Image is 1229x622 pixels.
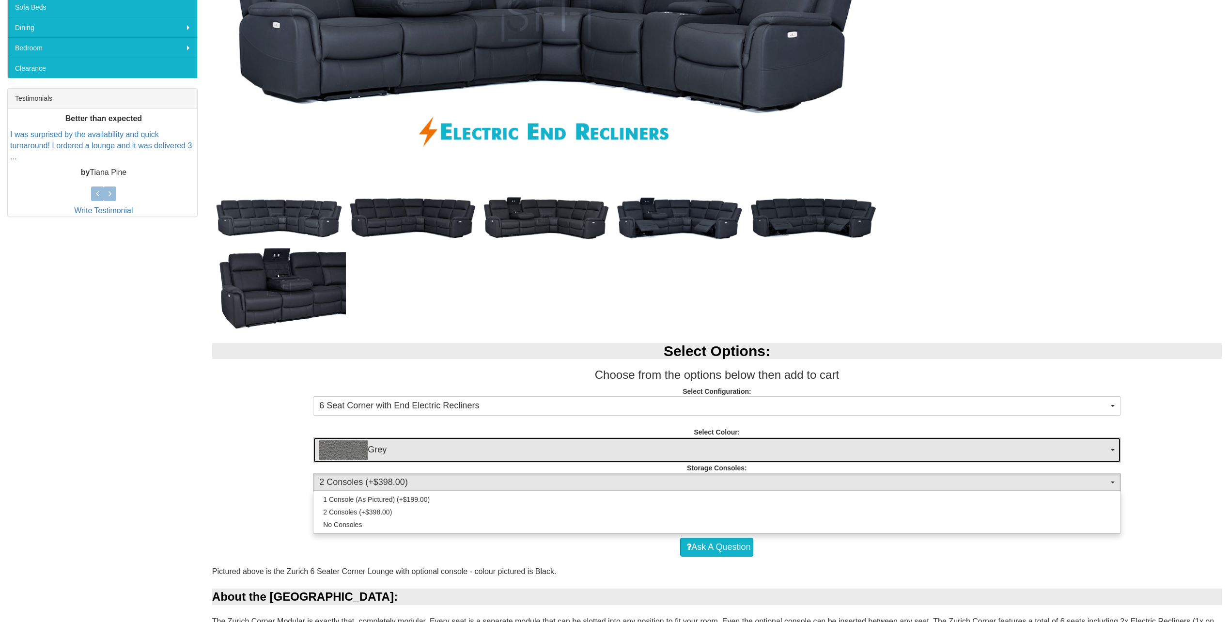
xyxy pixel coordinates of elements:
b: Select Options: [664,343,770,359]
strong: Select Colour: [694,428,740,436]
button: GreyGrey [313,437,1120,463]
a: Clearance [8,58,197,78]
span: No Consoles [323,520,362,529]
h3: Choose from the options below then add to cart [212,369,1222,381]
span: 6 Seat Corner with End Electric Recliners [319,400,1108,412]
button: 2 Consoles (+$398.00) [313,473,1120,492]
span: Grey [319,440,1108,460]
div: Testimonials [8,89,197,109]
span: 2 Consoles (+$398.00) [319,476,1108,489]
p: Tiana Pine [10,167,197,178]
b: by [81,168,90,176]
span: 1 Console (As Pictured) (+$199.00) [323,495,430,504]
a: Dining [8,17,197,37]
a: I was surprised by the availability and quick turnaround! I ordered a lounge and it was delivered... [10,130,192,161]
a: Write Testimonial [74,206,133,215]
img: Grey [319,440,368,460]
a: Bedroom [8,37,197,58]
a: Ask A Question [680,538,753,557]
button: 6 Seat Corner with End Electric Recliners [313,396,1120,416]
div: About the [GEOGRAPHIC_DATA]: [212,589,1222,605]
strong: Select Configuration: [683,388,751,395]
span: 2 Consoles (+$398.00) [323,507,392,517]
b: Better than expected [65,114,142,123]
strong: Storage Consoles: [687,464,747,472]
